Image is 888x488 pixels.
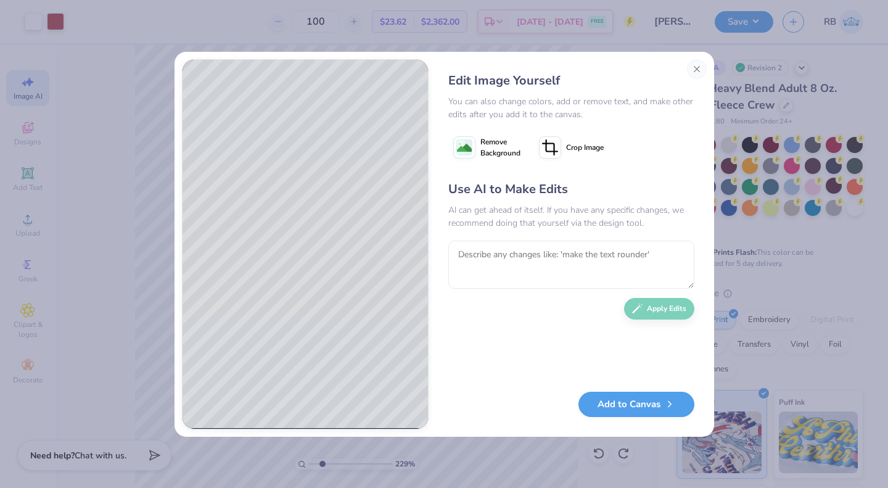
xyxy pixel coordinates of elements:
div: Use AI to Make Edits [448,180,694,199]
span: Crop Image [566,142,604,153]
button: Close [687,59,707,79]
button: Remove Background [448,132,525,163]
div: AI can get ahead of itself. If you have any specific changes, we recommend doing that yourself vi... [448,204,694,230]
div: You can also change colors, add or remove text, and make other edits after you add it to the canvas. [448,95,694,121]
span: Remove Background [480,136,520,159]
button: Crop Image [534,132,611,163]
div: Edit Image Yourself [448,72,694,90]
button: Add to Canvas [578,392,694,417]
